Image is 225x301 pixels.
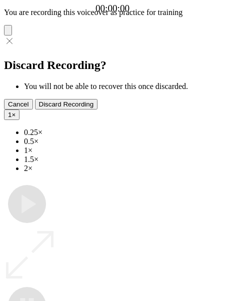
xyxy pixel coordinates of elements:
button: Discard Recording [35,99,98,109]
a: 00:00:00 [95,3,129,14]
li: 1.5× [24,155,221,164]
h2: Discard Recording? [4,58,221,72]
li: 0.25× [24,128,221,137]
button: 1× [4,109,19,120]
span: 1 [8,111,11,118]
button: Cancel [4,99,33,109]
li: 2× [24,164,221,173]
li: You will not be able to recover this once discarded. [24,82,221,91]
p: You are recording this voiceover as practice for training [4,8,221,17]
li: 1× [24,146,221,155]
li: 0.5× [24,137,221,146]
